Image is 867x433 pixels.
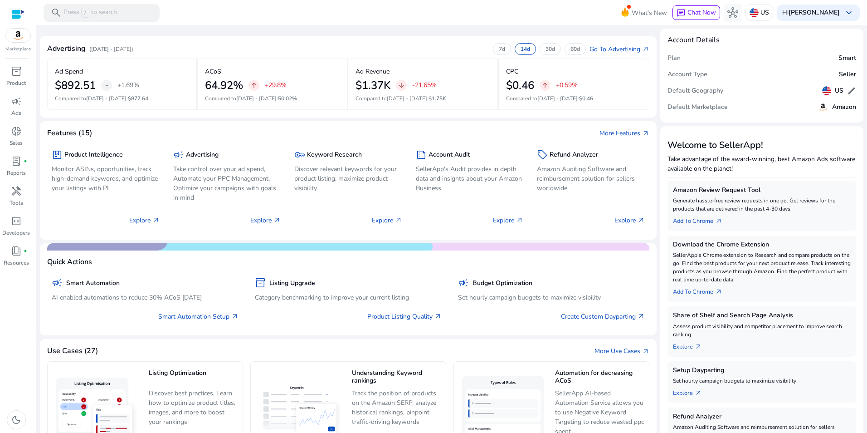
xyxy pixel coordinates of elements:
[294,164,402,193] p: Discover relevant keywords for your product listing, maximize product visibility
[673,251,851,284] p: SellerApp's Chrome extension to Research and compare products on the go. Find the best products f...
[52,293,239,302] p: AI enabled automations to reduce 30% ACoS [DATE]
[537,95,578,102] span: [DATE] - [DATE]
[11,96,22,107] span: campaign
[434,313,442,320] span: arrow_outward
[63,8,117,18] p: Press to search
[638,313,645,320] span: arrow_outward
[760,5,769,20] p: US
[6,29,30,42] img: amazon.svg
[149,389,238,427] p: Discover best practices, Learn how to optimize product titles, images, and more to boost your ran...
[672,5,720,20] button: chatChat Now
[673,377,851,385] p: Set hourly campaign budgets to maximize visibility
[11,66,22,77] span: inventory_2
[667,54,681,62] h5: Plan
[11,246,22,256] span: book_4
[5,46,31,53] p: Marketplace
[632,5,667,21] span: What's New
[843,7,854,18] span: keyboard_arrow_down
[589,44,649,54] a: Go To Advertisingarrow_outward
[847,86,856,95] span: edit
[782,10,840,16] p: Hi
[642,45,649,53] span: arrow_outward
[47,258,92,266] h4: Quick Actions
[398,82,405,89] span: arrow_downward
[506,79,534,92] h2: $0.46
[429,95,446,102] span: $1.75K
[105,80,108,91] span: -
[555,369,644,385] h5: Automation for decreasing ACoS
[673,339,709,351] a: Explorearrow_outward
[789,8,840,17] b: [PERSON_NAME]
[667,87,723,95] h5: Default Geography
[727,7,738,18] span: hub
[7,169,26,177] p: Reports
[416,149,427,160] span: summarize
[86,95,127,102] span: [DATE] - [DATE]
[356,79,390,92] h2: $1.37K
[550,151,598,159] h5: Refund Analyzer
[129,216,160,225] p: Explore
[673,284,730,296] a: Add To Chrome
[356,94,490,103] p: Compared to :
[695,343,702,350] span: arrow_outward
[673,367,851,374] h5: Setup Dayparting
[838,54,856,62] h5: Smart
[205,67,221,76] p: ACoS
[839,71,856,79] h5: Seller
[458,293,645,302] p: Set hourly campaign budgets to maximize visibility
[55,67,83,76] p: Ad Spend
[677,9,686,18] span: chat
[269,280,315,287] h5: Listing Upgrade
[695,389,702,397] span: arrow_outward
[556,82,578,89] p: +0.59%
[673,187,851,194] h5: Amazon Review Request Tool
[10,139,23,147] p: Sales
[64,151,123,159] h5: Product Intelligence
[673,413,851,421] h5: Refund Analyzer
[673,213,730,226] a: Add To Chrome
[47,347,98,355] h4: Use Cases (27)
[521,45,530,53] p: 14d
[594,346,649,356] a: More Use Casesarrow_outward
[506,94,642,103] p: Compared to :
[835,87,843,95] h5: US
[599,128,649,138] a: More Featuresarrow_outward
[715,217,722,225] span: arrow_outward
[546,45,555,53] p: 30d
[458,277,469,288] span: campaign
[673,322,851,339] p: Assess product visibility and competitor placement to improve search ranking.
[11,126,22,137] span: donut_small
[750,8,759,17] img: us.svg
[818,102,828,113] img: amazon.svg
[673,197,851,213] p: Generate hassle-free review requests in one go. Get reviews for the products that are delivered i...
[516,216,523,224] span: arrow_outward
[429,151,470,159] h5: Account Audit
[273,216,281,224] span: arrow_outward
[236,95,277,102] span: [DATE] - [DATE]
[579,95,593,102] span: $0.46
[55,94,189,103] p: Compared to :
[128,95,148,102] span: $877.64
[642,130,649,137] span: arrow_outward
[66,280,120,287] h5: Smart Automation
[832,103,856,111] h5: Amazon
[250,216,281,225] p: Explore
[537,149,548,160] span: sell
[537,164,645,193] p: Amazon Auditing Software and reimbursement solution for sellers worldwide.
[541,82,549,89] span: arrow_upward
[372,216,402,225] p: Explore
[205,79,243,92] h2: 64.92%
[52,149,63,160] span: package
[673,385,709,398] a: Explorearrow_outward
[499,45,505,53] p: 7d
[11,186,22,197] span: handyman
[687,8,716,17] span: Chat Now
[614,216,645,225] p: Explore
[356,67,390,76] p: Ad Revenue
[642,348,649,355] span: arrow_outward
[255,277,266,288] span: inventory_2
[51,7,62,18] span: search
[186,151,219,159] h5: Advertising
[11,414,22,425] span: dark_mode
[47,129,92,138] h4: Features (15)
